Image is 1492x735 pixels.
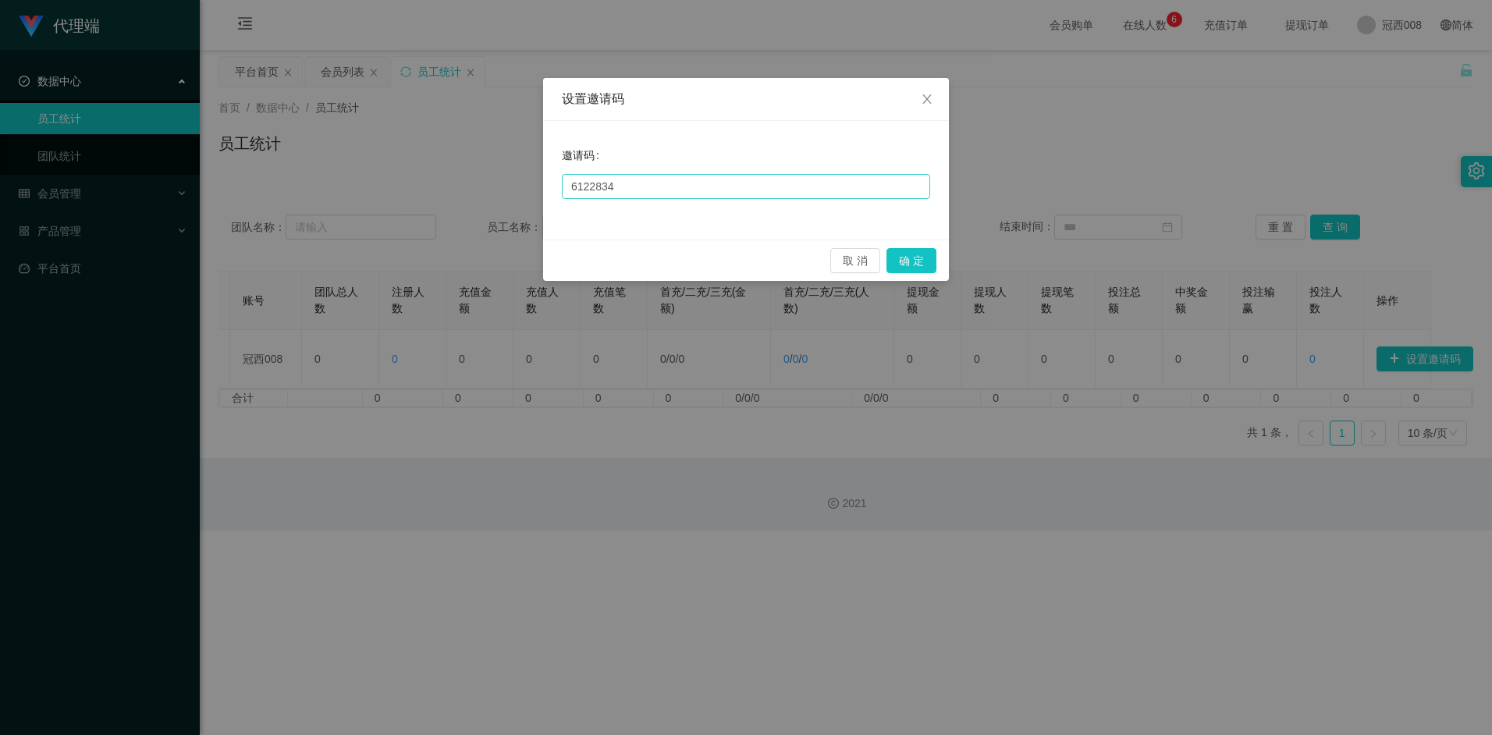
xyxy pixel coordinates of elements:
[921,93,933,105] i: 图标： 关闭
[562,174,930,199] input: 请输入邀请码
[562,91,930,108] div: 设置邀请码
[830,248,880,273] button: 取 消
[905,78,949,122] button: 关闭
[886,248,936,273] button: 确 定
[562,149,606,162] label: 邀请码：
